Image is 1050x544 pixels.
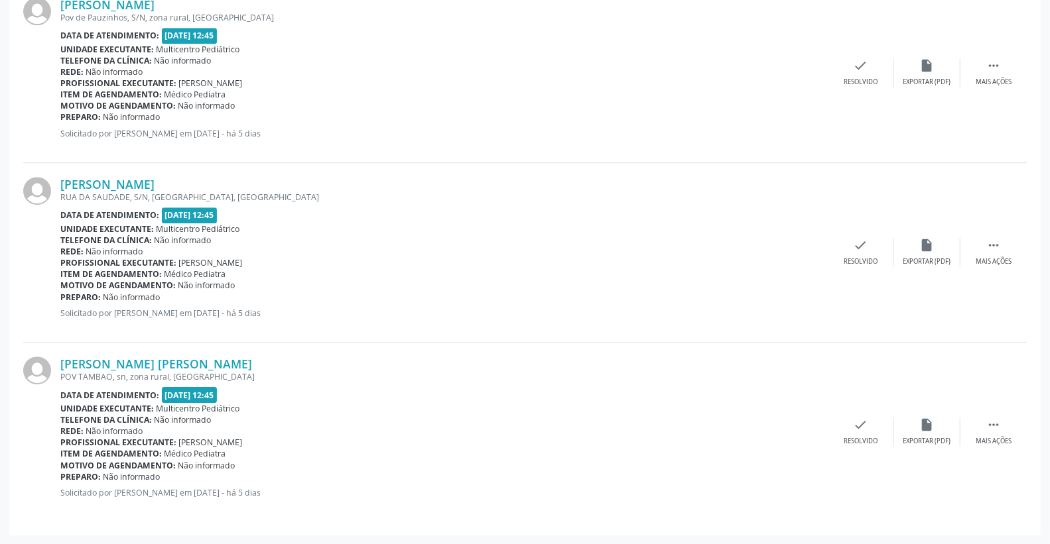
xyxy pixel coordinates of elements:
[920,58,935,73] i: insert_drive_file
[164,268,226,280] span: Médico Pediatra
[60,280,176,291] b: Motivo de agendamento:
[920,417,935,432] i: insert_drive_file
[60,414,152,425] b: Telefone da clínica:
[60,268,162,280] b: Item de agendamento:
[60,44,154,55] b: Unidade executante:
[155,235,212,246] span: Não informado
[986,58,1001,73] i: 
[60,307,828,319] p: Solicitado por [PERSON_NAME] em [DATE] - há 5 dias
[178,460,235,471] span: Não informado
[920,238,935,252] i: insert_drive_file
[86,66,143,78] span: Não informado
[854,58,868,73] i: check
[976,437,1012,446] div: Mais ações
[60,235,152,246] b: Telefone da clínica:
[162,28,218,43] span: [DATE] 12:45
[60,390,159,401] b: Data de atendimento:
[844,437,878,446] div: Resolvido
[157,223,240,235] span: Multicentro Pediátrico
[844,257,878,266] div: Resolvido
[60,425,84,437] b: Rede:
[60,471,101,482] b: Preparo:
[60,111,101,123] b: Preparo:
[60,403,154,414] b: Unidade executante:
[23,177,51,205] img: img
[60,89,162,100] b: Item de agendamento:
[854,238,868,252] i: check
[60,12,828,23] div: Pov de Pauzinhos, S/N, zona rural, [GEOGRAPHIC_DATA]
[986,238,1001,252] i: 
[976,257,1012,266] div: Mais ações
[60,292,101,303] b: Preparo:
[60,78,176,89] b: Profissional executante:
[903,78,951,87] div: Exportar (PDF)
[60,246,84,257] b: Rede:
[60,257,176,268] b: Profissional executante:
[903,257,951,266] div: Exportar (PDF)
[60,487,828,498] p: Solicitado por [PERSON_NAME] em [DATE] - há 5 dias
[903,437,951,446] div: Exportar (PDF)
[60,371,828,382] div: POV TAMBAO, sn, zona rural, [GEOGRAPHIC_DATA]
[103,111,161,123] span: Não informado
[60,191,828,203] div: RUA DA SAUDADE, S/N, [GEOGRAPHIC_DATA], [GEOGRAPHIC_DATA]
[157,403,240,414] span: Multicentro Pediátrico
[155,414,212,425] span: Não informado
[155,55,212,66] span: Não informado
[103,292,161,303] span: Não informado
[854,417,868,432] i: check
[179,437,243,448] span: [PERSON_NAME]
[60,55,152,66] b: Telefone da clínica:
[86,246,143,257] span: Não informado
[60,448,162,459] b: Item de agendamento:
[60,128,828,139] p: Solicitado por [PERSON_NAME] em [DATE] - há 5 dias
[23,356,51,384] img: img
[179,78,243,89] span: [PERSON_NAME]
[162,207,218,223] span: [DATE] 12:45
[162,387,218,402] span: [DATE] 12:45
[976,78,1012,87] div: Mais ações
[86,425,143,437] span: Não informado
[157,44,240,55] span: Multicentro Pediátrico
[60,66,84,78] b: Rede:
[60,100,176,111] b: Motivo de agendamento:
[164,89,226,100] span: Médico Pediatra
[60,356,252,371] a: [PERSON_NAME] [PERSON_NAME]
[178,100,235,111] span: Não informado
[60,209,159,221] b: Data de atendimento:
[179,257,243,268] span: [PERSON_NAME]
[164,448,226,459] span: Médico Pediatra
[60,437,176,448] b: Profissional executante:
[986,417,1001,432] i: 
[60,30,159,41] b: Data de atendimento:
[844,78,878,87] div: Resolvido
[103,471,161,482] span: Não informado
[60,223,154,235] b: Unidade executante:
[60,177,155,191] a: [PERSON_NAME]
[60,460,176,471] b: Motivo de agendamento:
[178,280,235,291] span: Não informado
